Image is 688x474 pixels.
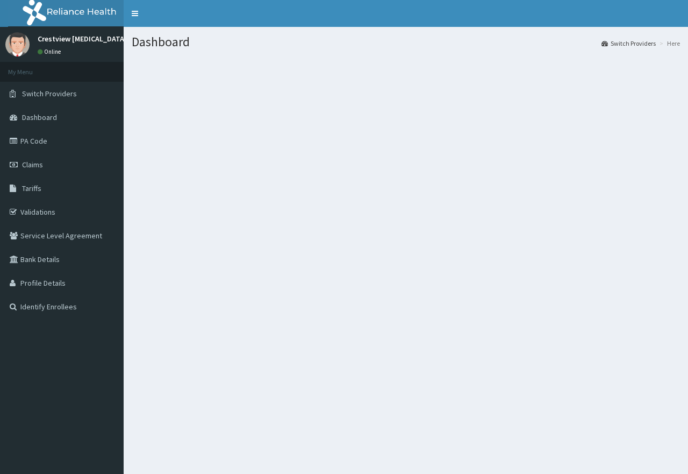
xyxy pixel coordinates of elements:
span: Claims [22,160,43,169]
a: Switch Providers [601,39,656,48]
img: User Image [5,32,30,56]
span: Dashboard [22,112,57,122]
span: Tariffs [22,183,41,193]
p: Crestview [MEDICAL_DATA] [38,35,127,43]
h1: Dashboard [132,35,680,49]
span: Switch Providers [22,89,77,98]
li: Here [657,39,680,48]
a: Online [38,48,63,55]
